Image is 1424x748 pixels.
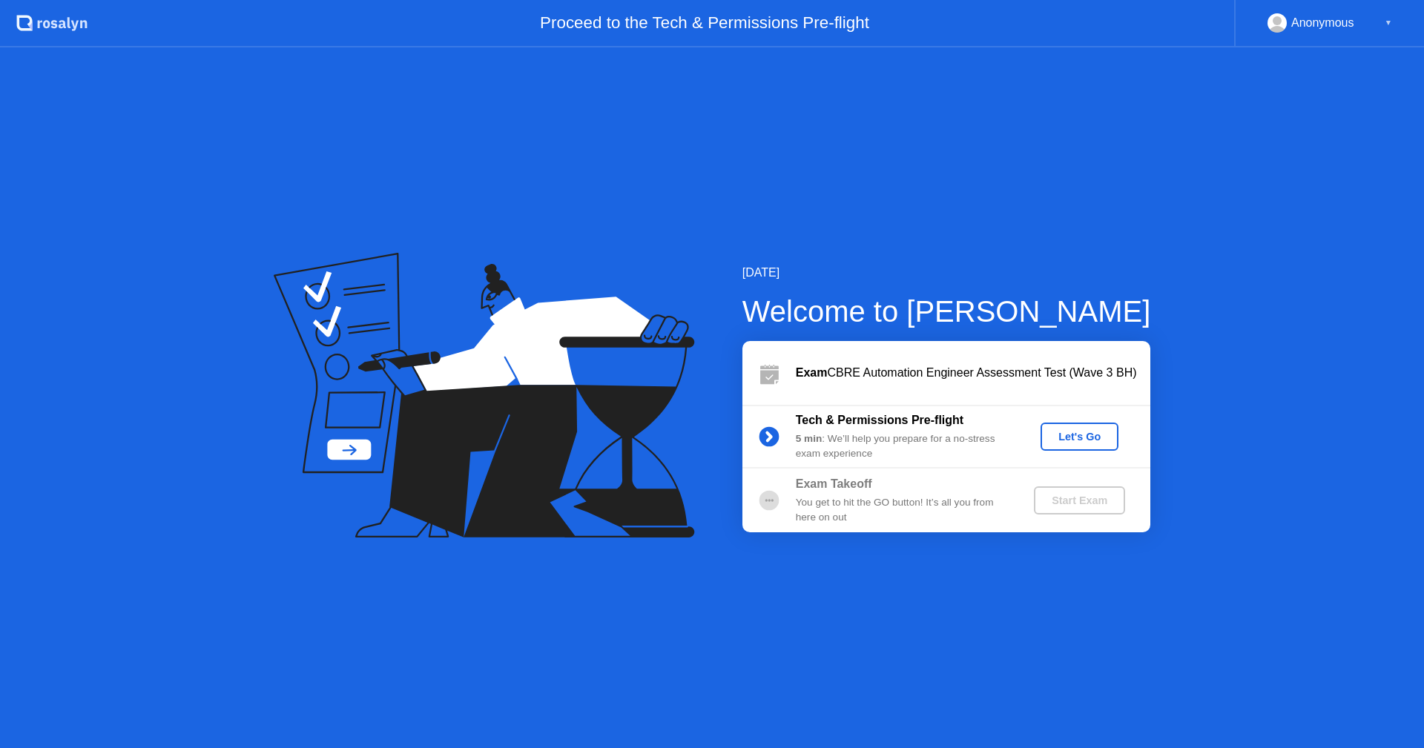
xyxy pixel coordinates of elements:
div: Welcome to [PERSON_NAME] [742,289,1151,334]
b: Exam [796,366,828,379]
div: CBRE Automation Engineer Assessment Test (Wave 3 BH) [796,364,1150,382]
b: 5 min [796,433,823,444]
div: Let's Go [1046,431,1112,443]
button: Start Exam [1034,486,1125,514]
div: [DATE] [742,264,1151,282]
div: : We’ll help you prepare for a no-stress exam experience [796,431,1009,462]
div: You get to hit the GO button! It’s all you from here on out [796,495,1009,526]
div: Anonymous [1291,13,1354,33]
div: ▼ [1385,13,1392,33]
div: Start Exam [1040,494,1119,506]
button: Let's Go [1041,423,1118,451]
b: Tech & Permissions Pre-flight [796,414,963,426]
b: Exam Takeoff [796,477,872,490]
